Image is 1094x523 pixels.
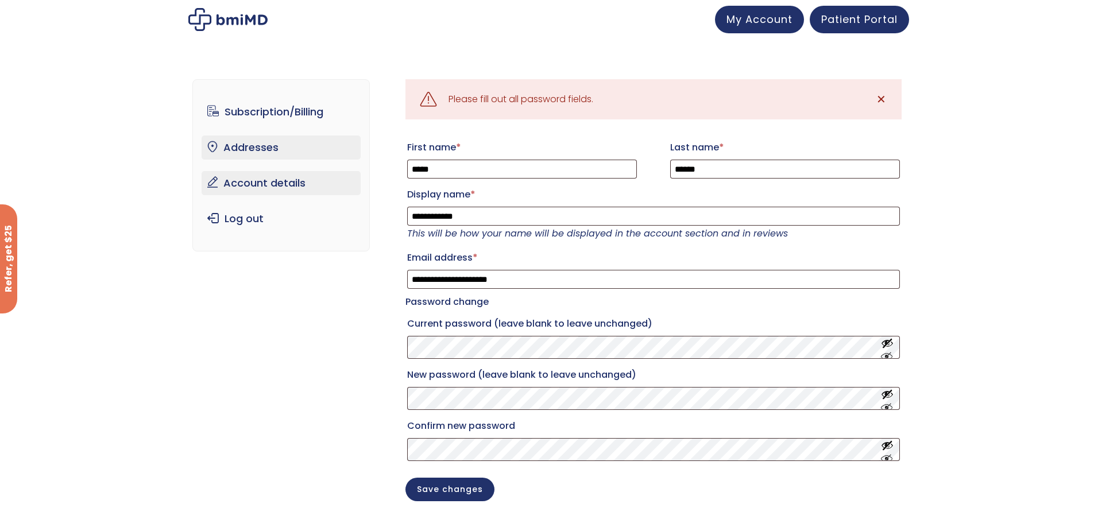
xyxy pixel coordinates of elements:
label: Last name [670,138,900,157]
label: New password (leave blank to leave unchanged) [407,366,900,384]
a: Log out [202,207,361,231]
a: ✕ [870,88,893,111]
button: Save changes [405,478,494,501]
div: Please fill out all password fields. [449,91,593,107]
span: ✕ [876,91,886,107]
em: This will be how your name will be displayed in the account section and in reviews [407,227,788,240]
button: Show password [881,388,894,409]
a: Account details [202,171,361,195]
button: Show password [881,439,894,460]
a: My Account [715,6,804,33]
span: My Account [726,12,793,26]
label: Display name [407,185,900,204]
label: First name [407,138,637,157]
nav: Account pages [192,79,370,251]
a: Subscription/Billing [202,100,361,124]
a: Patient Portal [810,6,909,33]
button: Show password [881,337,894,358]
img: My account [188,8,268,31]
label: Confirm new password [407,417,900,435]
legend: Password change [405,294,489,310]
label: Current password (leave blank to leave unchanged) [407,315,900,333]
label: Email address [407,249,900,267]
span: Patient Portal [821,12,898,26]
a: Addresses [202,135,361,160]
